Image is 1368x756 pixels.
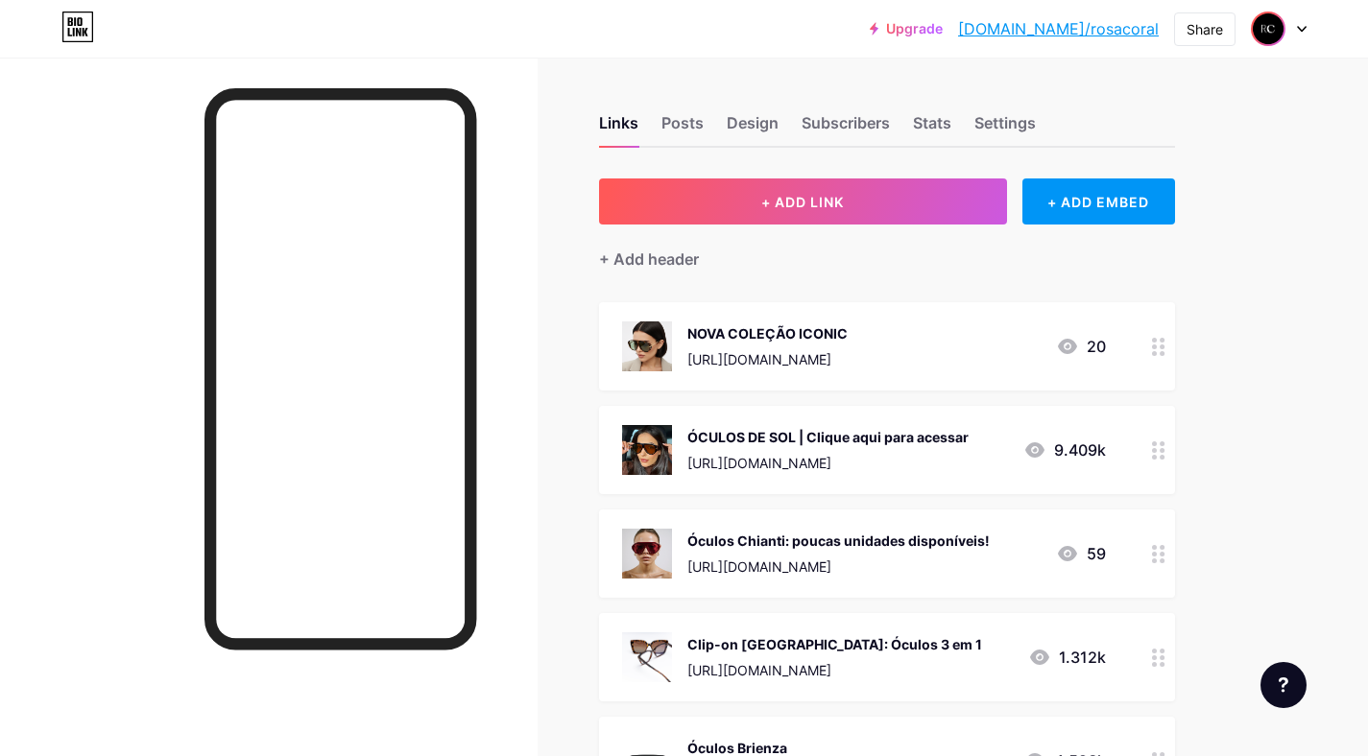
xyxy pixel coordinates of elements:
[687,556,990,577] div: [URL][DOMAIN_NAME]
[1022,178,1175,224] div: + ADD EMBED
[622,529,672,579] img: Óculos Chianti: poucas unidades disponíveis!
[687,531,990,551] div: Óculos Chianti: poucas unidades disponíveis!
[913,111,951,146] div: Stats
[687,323,848,343] div: NOVA COLEÇÃO ICONIC
[1056,542,1106,565] div: 59
[1028,646,1106,669] div: 1.312k
[687,427,969,447] div: ÓCULOS DE SOL | Clique aqui para acessar
[599,248,699,271] div: + Add header
[958,17,1159,40] a: [DOMAIN_NAME]/rosacoral
[622,632,672,682] img: Clip-on Barcelona: Óculos 3 em 1
[727,111,779,146] div: Design
[1253,13,1284,44] img: rosacoral
[687,634,982,654] div: Clip-on [GEOGRAPHIC_DATA]: Óculos 3 em 1
[599,111,638,146] div: Links
[622,321,672,371] img: NOVA COLEÇÃO ICONIC
[687,660,982,680] div: [URL][DOMAIN_NAME]
[1187,19,1223,39] div: Share
[687,349,848,369] div: [URL][DOMAIN_NAME]
[599,178,1007,224] button: + ADD LINK
[802,111,890,146] div: Subscribers
[1056,335,1106,358] div: 20
[661,111,704,146] div: Posts
[1023,438,1106,461] div: 9.409k
[761,194,844,210] span: + ADD LINK
[870,21,943,36] a: Upgrade
[687,453,969,473] div: [URL][DOMAIN_NAME]
[974,111,1036,146] div: Settings
[622,425,672,475] img: ÓCULOS DE SOL | Clique aqui para acessar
